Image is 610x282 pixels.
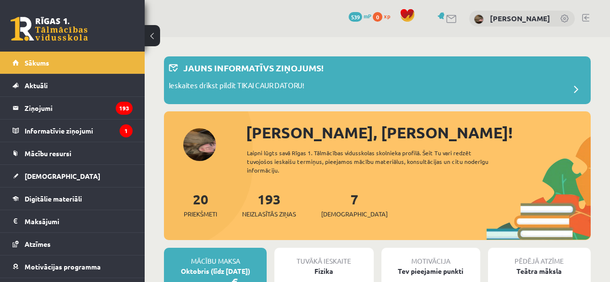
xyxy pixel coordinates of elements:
[164,248,267,266] div: Mācību maksa
[274,266,373,276] div: Fizika
[116,102,133,115] i: 193
[488,266,591,276] div: Teātra māksla
[13,210,133,232] a: Maksājumi
[13,188,133,210] a: Digitālie materiāli
[274,248,373,266] div: Tuvākā ieskaite
[246,121,591,144] div: [PERSON_NAME], [PERSON_NAME]!
[13,255,133,278] a: Motivācijas programma
[25,210,133,232] legend: Maksājumi
[25,58,49,67] span: Sākums
[25,194,82,203] span: Digitālie materiāli
[364,12,371,20] span: mP
[384,12,390,20] span: xp
[381,248,480,266] div: Motivācija
[25,81,48,90] span: Aktuāli
[242,209,296,219] span: Neizlasītās ziņas
[11,17,88,41] a: Rīgas 1. Tālmācības vidusskola
[164,266,267,276] div: Oktobris (līdz [DATE])
[13,52,133,74] a: Sākums
[120,124,133,137] i: 1
[13,120,133,142] a: Informatīvie ziņojumi1
[13,142,133,164] a: Mācību resursi
[13,97,133,119] a: Ziņojumi193
[184,209,217,219] span: Priekšmeti
[183,61,324,74] p: Jauns informatīvs ziņojums!
[13,74,133,96] a: Aktuāli
[349,12,362,22] span: 539
[373,12,382,22] span: 0
[381,266,480,276] div: Tev pieejamie punkti
[25,120,133,142] legend: Informatīvie ziņojumi
[321,209,388,219] span: [DEMOGRAPHIC_DATA]
[25,149,71,158] span: Mācību resursi
[13,233,133,255] a: Atzīmes
[247,148,503,175] div: Laipni lūgts savā Rīgas 1. Tālmācības vidusskolas skolnieka profilā. Šeit Tu vari redzēt tuvojošo...
[373,12,395,20] a: 0 xp
[169,80,304,94] p: Ieskaites drīkst pildīt TIKAI CAUR DATORU!
[169,61,586,99] a: Jauns informatīvs ziņojums! Ieskaites drīkst pildīt TIKAI CAUR DATORU!
[488,248,591,266] div: Pēdējā atzīme
[242,190,296,219] a: 193Neizlasītās ziņas
[321,190,388,219] a: 7[DEMOGRAPHIC_DATA]
[25,97,133,119] legend: Ziņojumi
[25,240,51,248] span: Atzīmes
[25,172,100,180] span: [DEMOGRAPHIC_DATA]
[349,12,371,20] a: 539 mP
[13,165,133,187] a: [DEMOGRAPHIC_DATA]
[474,14,484,24] img: Madara Elza Ziediņa
[184,190,217,219] a: 20Priekšmeti
[25,262,101,271] span: Motivācijas programma
[490,13,550,23] a: [PERSON_NAME]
